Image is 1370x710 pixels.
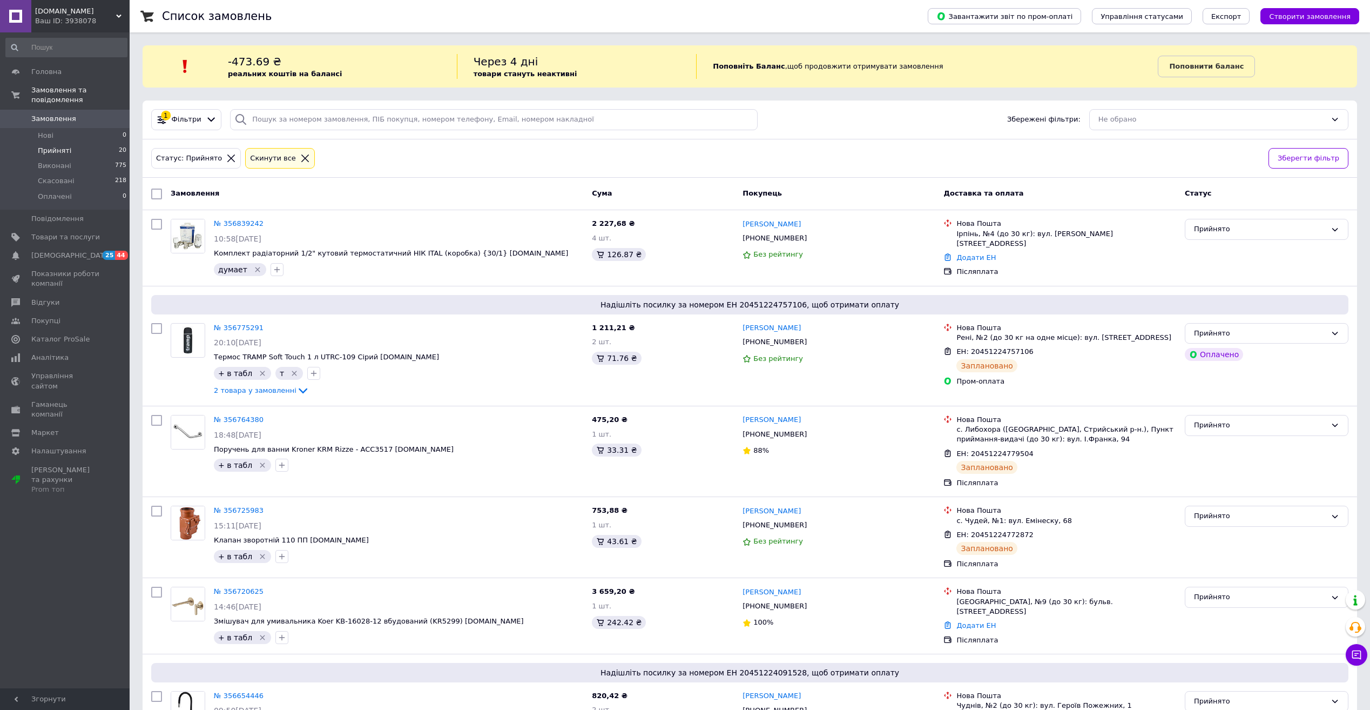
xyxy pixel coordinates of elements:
span: ЕН: 20451224772872 [956,531,1033,539]
svg: Видалити мітку [258,552,267,561]
span: 1 шт. [592,521,611,529]
span: -473.69 ₴ [228,55,281,68]
a: Фото товару [171,587,205,621]
div: с. Чудей, №1: вул. Емінеску, 68 [956,516,1176,526]
a: Додати ЕН [956,621,996,629]
a: № 356764380 [214,416,264,424]
span: Маркет [31,428,59,438]
span: 775 [115,161,126,171]
button: Створити замовлення [1260,8,1359,24]
span: 20 [119,146,126,156]
span: Поручень для ванни Kroner KRM Rizze - ACC3517 [DOMAIN_NAME] [214,445,454,453]
span: 4 шт. [592,234,611,242]
div: Заплановано [956,542,1017,555]
a: Термос TRAMP Soft Touch 1 л UTRC-109 Сірий [DOMAIN_NAME] [214,353,439,361]
div: 43.61 ₴ [592,535,641,548]
span: 15:11[DATE] [214,521,261,530]
span: Прийняті [38,146,71,156]
span: Замовлення та повідомлення [31,85,130,105]
span: Через 4 дні [474,55,538,68]
span: Надішліть посилку за номером ЕН 20451224091528, щоб отримати оплату [156,667,1344,678]
a: [PERSON_NAME] [743,415,801,425]
a: [PERSON_NAME] [743,691,801,701]
span: Товари та послуги [31,232,100,242]
a: Поповнити баланс [1158,56,1255,77]
span: Експорт [1211,12,1241,21]
div: Не обрано [1098,114,1326,125]
span: Завантажити звіт по пром-оплаті [936,11,1072,21]
span: Управління статусами [1101,12,1183,21]
b: Поповніть Баланс [713,62,785,70]
a: № 356839242 [214,219,264,227]
span: 14:46[DATE] [214,602,261,611]
div: [PHONE_NUMBER] [740,231,809,245]
span: ЕН: 20451224779504 [956,450,1033,458]
span: т [280,369,284,378]
div: 242.42 ₴ [592,616,646,629]
button: Чат з покупцем [1346,644,1367,666]
div: Післяплата [956,478,1176,488]
div: Нова Пошта [956,587,1176,597]
a: Додати ЕН [956,253,996,262]
span: Створити замовлення [1269,12,1351,21]
button: Завантажити звіт по пром-оплаті [928,8,1081,24]
span: Без рейтингу [753,250,803,258]
div: 126.87 ₴ [592,248,646,261]
div: 71.76 ₴ [592,352,641,365]
div: [PHONE_NUMBER] [740,427,809,441]
span: Управління сайтом [31,371,100,391]
span: 18:48[DATE] [214,431,261,439]
img: :exclamation: [177,58,193,75]
span: 2 товара у замовленні [214,386,296,394]
a: Клапан зворотній 110 ПП [DOMAIN_NAME] [214,536,369,544]
span: 100% [753,618,773,626]
div: Нова Пошта [956,506,1176,515]
div: Ірпінь, №4 (до 30 кг): вул. [PERSON_NAME][STREET_ADDRESS] [956,229,1176,249]
a: [PERSON_NAME] [743,219,801,230]
span: Фільтри [172,115,201,125]
a: [PERSON_NAME] [743,587,801,598]
span: Відгуки [31,298,59,307]
span: 475,20 ₴ [592,416,627,424]
span: + в табл [218,552,252,561]
span: Гаманець компанії [31,400,100,419]
a: № 356725983 [214,506,264,514]
span: Замовлення [31,114,76,124]
span: 1 211,21 ₴ [592,324,635,332]
span: Аналітика [31,353,69,363]
input: Пошук за номером замовлення, ПІБ покупця, номером телефону, Email, номером накладної [230,109,757,130]
span: techno.store [35,6,116,16]
span: 1 шт. [592,430,611,438]
span: думает [218,265,247,274]
div: Cкинути все [248,153,298,164]
div: Післяплата [956,559,1176,569]
div: Прийнято [1194,420,1326,431]
a: Змішувач для умивальника Koer KB-16028-12 вбудований (KR5299) [DOMAIN_NAME] [214,617,524,625]
b: товари стануть неактивні [474,70,577,78]
b: Поповнити баланс [1169,62,1244,70]
span: 0 [123,131,126,140]
div: Прийнято [1194,696,1326,707]
span: Зберегти фільтр [1278,153,1339,164]
div: Заплановано [956,359,1017,372]
div: Прийнято [1194,592,1326,603]
button: Управління статусами [1092,8,1192,24]
span: + в табл [218,369,252,378]
span: Виконані [38,161,71,171]
img: Фото товару [171,219,205,253]
span: 2 227,68 ₴ [592,219,635,227]
div: Оплачено [1185,348,1243,361]
span: Статус [1185,189,1212,197]
svg: Видалити мітку [253,265,262,274]
span: [DEMOGRAPHIC_DATA] [31,251,111,260]
span: Нові [38,131,53,140]
svg: Видалити мітку [258,633,267,642]
a: 2 товара у замовленні [214,386,309,394]
span: Збережені фільтри: [1007,115,1081,125]
div: Післяплата [956,635,1176,645]
div: [PHONE_NUMBER] [740,335,809,349]
div: 33.31 ₴ [592,444,641,457]
span: Покупець [743,189,782,197]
